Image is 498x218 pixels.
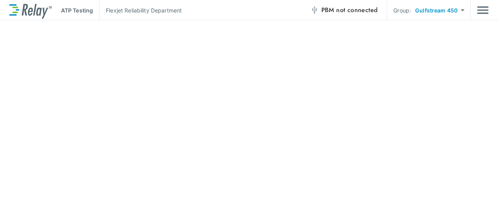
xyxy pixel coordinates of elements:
[393,6,411,14] p: Group:
[9,2,52,19] img: LuminUltra Relay
[477,3,489,18] button: Main menu
[310,6,318,14] img: Offline Icon
[307,2,381,18] button: PBM not connected
[477,3,489,18] img: Drawer Icon
[106,6,182,14] p: Flexjet Reliability Department
[61,6,93,14] p: ATP Testing
[321,5,378,16] span: PBM
[351,195,490,212] iframe: Resource center
[336,5,377,14] span: not connected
